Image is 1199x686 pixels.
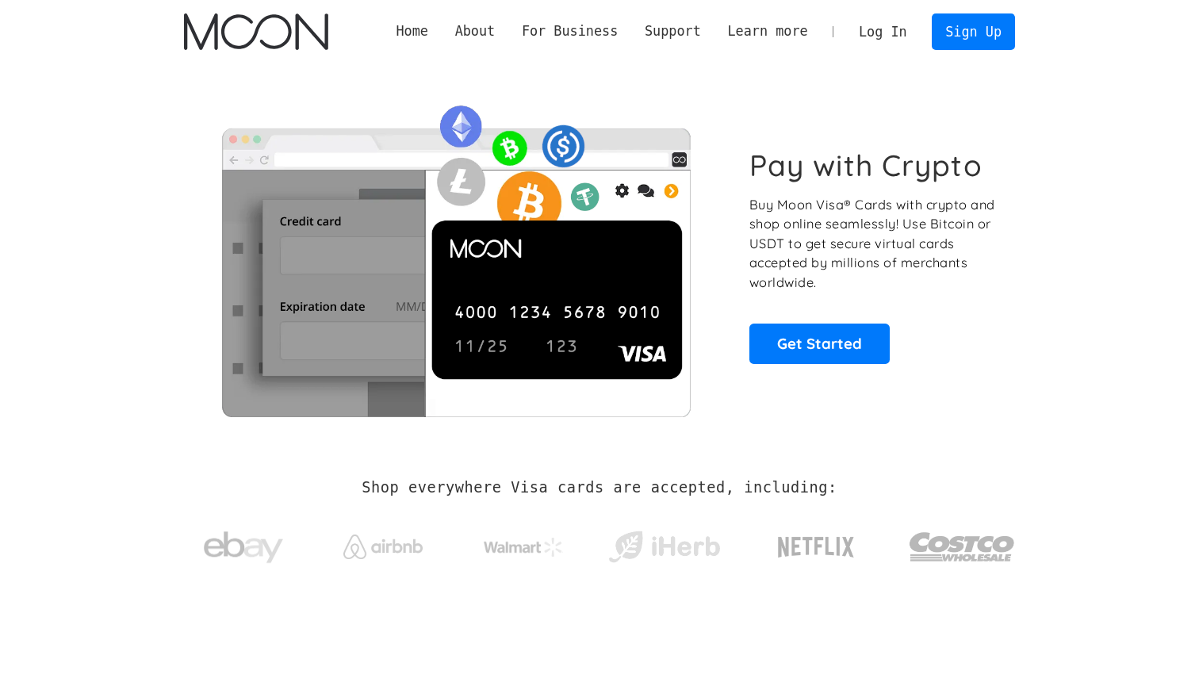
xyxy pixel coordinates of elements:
[442,21,508,41] div: About
[749,324,890,363] a: Get Started
[776,527,856,567] img: Netflix
[204,523,283,573] img: ebay
[362,479,837,496] h2: Shop everywhere Visa cards are accepted, including:
[909,517,1015,577] img: Costco
[645,21,701,41] div: Support
[484,538,563,557] img: Walmart
[184,13,328,50] img: Moon Logo
[749,148,983,183] h1: Pay with Crypto
[508,21,631,41] div: For Business
[383,21,442,41] a: Home
[714,21,822,41] div: Learn more
[845,14,920,49] a: Log In
[522,21,618,41] div: For Business
[465,522,583,565] a: Walmart
[455,21,496,41] div: About
[184,13,328,50] a: home
[909,501,1015,584] a: Costco
[184,507,302,581] a: ebay
[324,519,442,567] a: Airbnb
[343,535,423,559] img: Airbnb
[749,195,998,293] p: Buy Moon Visa® Cards with crypto and shop online seamlessly! Use Bitcoin or USDT to get secure vi...
[605,511,723,576] a: iHerb
[727,21,807,41] div: Learn more
[184,94,727,416] img: Moon Cards let you spend your crypto anywhere Visa is accepted.
[631,21,714,41] div: Support
[745,512,887,575] a: Netflix
[932,13,1014,49] a: Sign Up
[605,527,723,568] img: iHerb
